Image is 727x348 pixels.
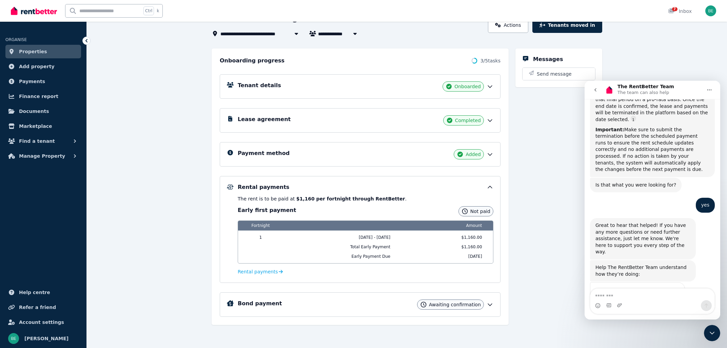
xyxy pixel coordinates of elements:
[19,152,65,160] span: Manage Property
[5,37,27,42] span: ORGANISE
[19,288,50,296] span: Help centre
[143,6,154,15] span: Ctrl
[227,300,234,306] img: Bond Details
[5,75,81,88] a: Payments
[296,196,405,201] b: $1,160 per fortnight through RentBetter
[11,2,125,42] div: If the end date falls partway through a payment period, we'll calculate the rent for that final p...
[117,121,125,128] div: yes
[5,149,81,163] button: Manage Property
[585,81,720,320] iframe: Intercom live chat
[19,77,45,85] span: Payments
[238,268,283,275] a: Rental payments
[5,137,111,179] div: Great to hear that helped! If you have any more questions or need further assistance, just let me...
[238,115,291,123] h5: Lease agreement
[19,47,47,56] span: Properties
[411,244,485,250] span: $1,160.00
[238,299,282,308] h5: Bond payment
[5,60,81,73] a: Add property
[466,151,481,158] span: Added
[19,62,55,71] span: Add property
[8,333,19,344] img: Brian Elmer
[532,17,602,33] button: Tenants moved in
[411,235,485,240] span: $1,160.00
[19,137,55,145] span: Find a tenant
[46,35,52,40] a: Source reference 5610179:
[238,183,289,191] h5: Rental payments
[283,254,407,259] span: Early Payment Due
[672,7,677,11] span: 7
[411,254,485,259] span: [DATE]
[668,8,692,15] div: Inbox
[5,179,130,201] div: The RentBetter Team says…
[5,117,130,137] div: Brian says…
[19,107,49,115] span: Documents
[411,221,485,230] span: Amount
[227,185,234,190] img: Rental Payments
[238,195,493,202] p: The rent is to be paid at .
[454,83,481,90] span: Onboarded
[11,6,57,16] img: RentBetter
[157,8,159,14] span: k
[533,55,563,63] h5: Messages
[480,57,500,64] span: 3 / 5 tasks
[5,90,81,103] a: Finance report
[5,301,81,314] a: Refer a friend
[283,235,407,240] span: [DATE] - [DATE]
[455,117,481,124] span: Completed
[238,81,281,90] h5: Tenant details
[704,325,720,341] iframe: Intercom live chat
[470,208,490,215] span: Not paid
[238,268,278,275] span: Rental payments
[5,201,130,241] div: The RentBetter Team says…
[11,46,125,92] div: Make sure to submit the termination before the scheduled payment runs to ensure the rent schedule...
[523,68,595,80] button: Send message
[19,122,52,130] span: Marketplace
[5,179,111,201] div: Help The RentBetter Team understand how they’re doing:
[111,117,130,132] div: yes
[5,137,130,179] div: The RentBetter Team says…
[19,318,64,326] span: Account settings
[5,286,81,299] a: Help centre
[11,46,40,52] b: Important:
[5,45,81,58] a: Properties
[19,92,58,100] span: Finance report
[24,334,68,343] span: [PERSON_NAME]
[429,301,481,308] span: Awaiting confirmation
[488,17,528,33] a: Actions
[116,219,127,230] button: Send a message…
[11,141,106,175] div: Great to hear that helped! If you have any more questions or need further assistance, just let me...
[11,222,16,228] button: Emoji picker
[11,183,106,197] div: Help The RentBetter Team understand how they’re doing:
[5,97,130,117] div: The RentBetter Team says…
[220,57,284,65] h2: Onboarding progress
[11,101,92,108] div: Is that what you were looking for?
[238,206,296,214] h3: Early first payment
[5,97,97,112] div: Is that what you were looking for?
[5,134,81,148] button: Find a tenant
[242,221,279,230] span: Fortnight
[5,104,81,118] a: Documents
[283,244,407,250] span: Total Early Payment
[21,222,27,227] button: Gif picker
[238,149,290,157] h5: Payment method
[5,119,81,133] a: Marketplace
[19,303,56,311] span: Refer a friend
[537,71,572,77] span: Send message
[32,222,38,227] button: Upload attachment
[5,315,81,329] a: Account settings
[242,235,279,240] span: 1
[705,5,716,16] img: Brian Elmer
[6,208,130,219] textarea: Message…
